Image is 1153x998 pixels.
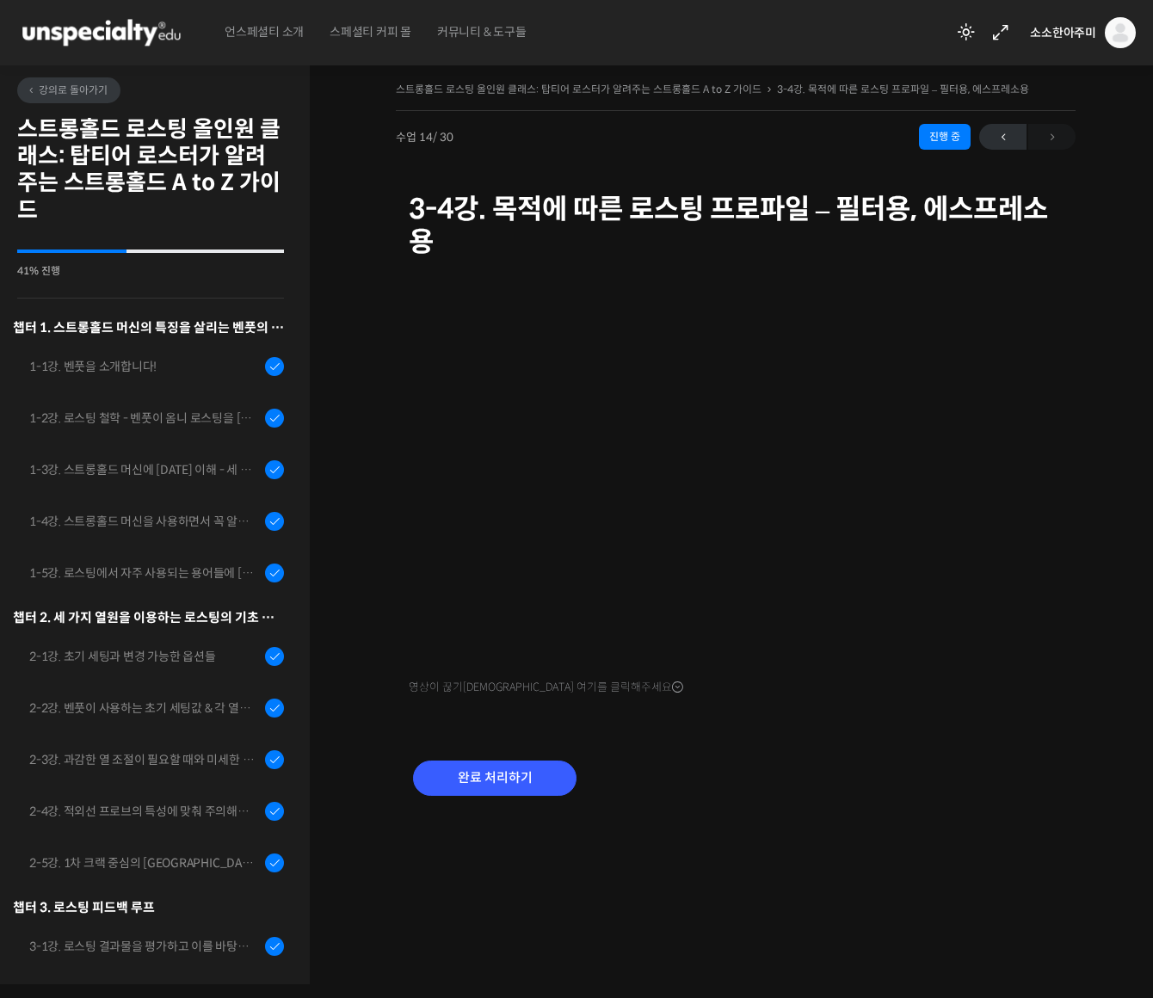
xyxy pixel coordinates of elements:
[409,193,1063,259] h1: 3-4강. 목적에 따른 로스팅 프로파일 – 필터용, 에스프레소용
[433,130,453,145] span: / 30
[29,750,260,769] div: 2-3강. 과감한 열 조절이 필요할 때와 미세한 열 조절이 필요할 때
[13,606,284,629] div: 챕터 2. 세 가지 열원을 이용하는 로스팅의 기초 설계
[919,124,971,150] div: 진행 중
[13,896,284,919] div: 챕터 3. 로스팅 피드백 루프
[13,316,284,339] h3: 챕터 1. 스트롱홀드 머신의 특징을 살리는 벤풋의 로스팅 방식
[409,681,683,694] span: 영상이 끊기[DEMOGRAPHIC_DATA] 여기를 클릭해주세요
[29,802,260,821] div: 2-4강. 적외선 프로브의 특성에 맞춰 주의해야 할 점들
[29,853,260,872] div: 2-5강. 1차 크랙 중심의 [GEOGRAPHIC_DATA]에 관하여
[29,647,260,666] div: 2-1강. 초기 세팅과 변경 가능한 옵션들
[29,512,260,531] div: 1-4강. 스트롱홀드 머신을 사용하면서 꼭 알고 있어야 할 유의사항
[979,124,1027,150] a: ←이전
[17,266,284,276] div: 41% 진행
[777,83,1029,95] a: 3-4강. 목적에 따른 로스팅 프로파일 – 필터용, 에스프레소용
[1030,25,1096,40] span: 소소한아주미
[29,699,260,718] div: 2-2강. 벤풋이 사용하는 초기 세팅값 & 각 열원이 하는 역할
[29,357,260,376] div: 1-1강. 벤풋을 소개합니다!
[979,126,1027,149] span: ←
[17,77,120,103] a: 강의로 돌아가기
[29,937,260,956] div: 3-1강. 로스팅 결과물을 평가하고 이를 바탕으로 프로파일을 설계하는 방법
[17,116,284,224] h2: 스트롱홀드 로스팅 올인원 클래스: 탑티어 로스터가 알려주는 스트롱홀드 A to Z 가이드
[396,83,761,95] a: 스트롱홀드 로스팅 올인원 클래스: 탑티어 로스터가 알려주는 스트롱홀드 A to Z 가이드
[413,761,576,796] input: 완료 처리하기
[29,460,260,479] div: 1-3강. 스트롱홀드 머신에 [DATE] 이해 - 세 가지 열원이 만들어내는 변화
[29,409,260,428] div: 1-2강. 로스팅 철학 - 벤풋이 옴니 로스팅을 [DATE] 않는 이유
[396,132,453,143] span: 수업 14
[26,83,108,96] span: 강의로 돌아가기
[29,564,260,582] div: 1-5강. 로스팅에서 자주 사용되는 용어들에 [DATE] 이해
